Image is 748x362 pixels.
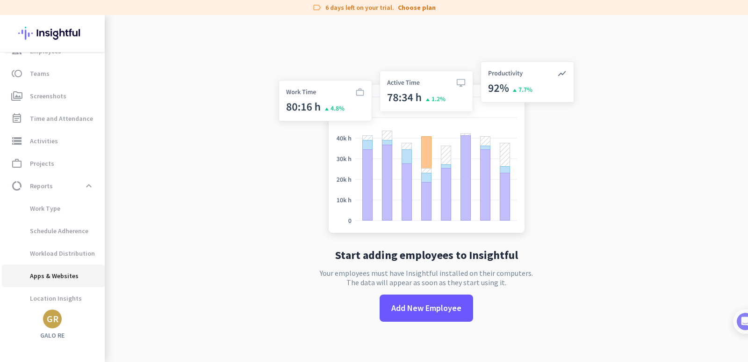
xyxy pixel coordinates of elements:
[11,113,22,124] i: event_note
[30,90,66,102] span: Screenshots
[9,220,88,242] span: Schedule Adherence
[391,302,461,314] span: Add New Employee
[9,197,60,220] span: Work Type
[30,113,93,124] span: Time and Attendance
[30,158,54,169] span: Projects
[2,85,105,107] a: perm_mediaScreenshots
[30,68,50,79] span: Teams
[2,152,105,175] a: work_outlineProjects
[380,295,473,322] button: Add New Employee
[18,15,86,52] img: Insightful logo
[2,107,105,130] a: event_noteTime and Attendance
[11,158,22,169] i: work_outline
[30,180,53,192] span: Reports
[272,56,581,242] img: no-search-results
[9,265,79,287] span: Apps & Websites
[320,268,533,287] p: Your employees must have Insightful installed on their computers. The data will appear as soon as...
[2,130,105,152] a: storageActivities
[11,180,22,192] i: data_usage
[312,3,322,12] i: label
[47,314,58,324] div: GR
[2,197,105,220] a: Work Type
[2,62,105,85] a: tollTeams
[11,68,22,79] i: toll
[2,242,105,265] a: Workload Distribution
[2,175,105,197] a: data_usageReportsexpand_less
[2,265,105,287] a: Apps & Websites
[80,177,97,194] button: expand_less
[11,90,22,102] i: perm_media
[9,287,82,310] span: Location Insights
[335,250,518,261] h2: Start adding employees to Insightful
[2,287,105,310] a: Location Insights
[2,220,105,242] a: Schedule Adherence
[30,135,58,147] span: Activities
[11,135,22,147] i: storage
[398,3,436,12] a: Choose plan
[9,242,95,265] span: Workload Distribution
